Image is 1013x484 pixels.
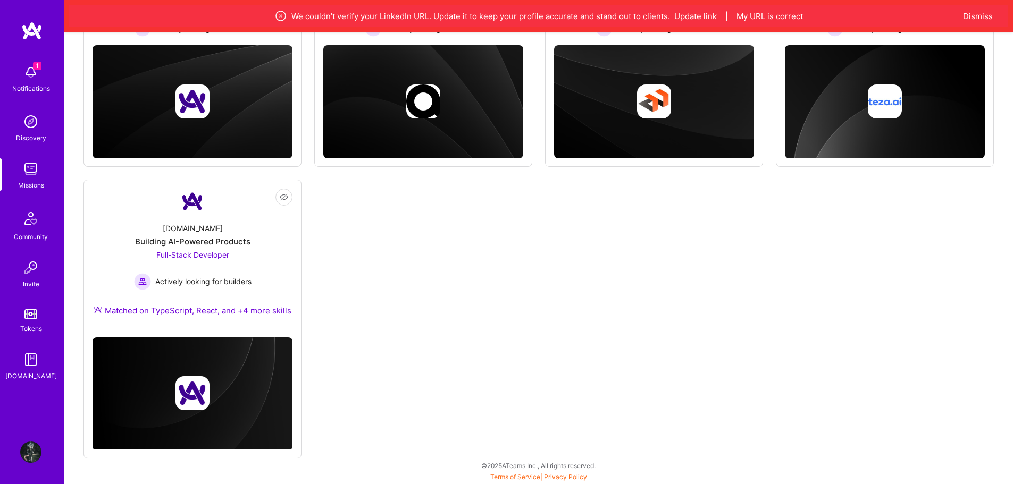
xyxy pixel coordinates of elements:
[135,236,250,247] div: Building AI-Powered Products
[12,83,50,94] div: Notifications
[21,21,43,40] img: logo
[163,223,223,234] div: [DOMAIN_NAME]
[94,305,291,316] div: Matched on TypeScript, React, and +4 more skills
[134,273,151,290] img: Actively looking for builders
[119,10,958,22] div: We couldn’t verify your LinkedIn URL. Update it to keep your profile accurate and stand out to cl...
[64,452,1013,479] div: © 2025 ATeams Inc., All rights reserved.
[14,231,48,242] div: Community
[406,84,440,118] img: Company logo
[20,349,41,370] img: guide book
[725,11,728,22] span: |
[175,84,210,118] img: Company logo
[18,180,44,191] div: Missions
[94,305,102,314] img: Ateam Purple Icon
[93,337,292,451] img: cover
[554,45,754,158] img: cover
[544,473,587,481] a: Privacy Policy
[33,62,41,70] span: 1
[323,45,523,158] img: cover
[93,45,292,158] img: cover
[637,84,671,118] img: Company logo
[20,158,41,180] img: teamwork
[24,309,37,319] img: tokens
[785,45,985,158] img: cover
[20,323,42,334] div: Tokens
[490,473,587,481] span: |
[20,62,41,83] img: bell
[868,84,902,118] img: Company logo
[736,11,803,22] button: My URL is correct
[156,250,229,259] span: Full-Stack Developer
[674,11,717,22] button: Update link
[180,189,205,214] img: Company Logo
[20,111,41,132] img: discovery
[23,278,39,290] div: Invite
[20,257,41,278] img: Invite
[490,473,540,481] a: Terms of Service
[20,441,41,463] img: User Avatar
[175,376,210,410] img: Company logo
[16,132,46,143] div: Discovery
[155,276,252,287] span: Actively looking for builders
[280,193,288,201] i: icon EyeClosed
[18,206,44,231] img: Community
[5,370,57,381] div: [DOMAIN_NAME]
[963,11,993,22] button: Dismiss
